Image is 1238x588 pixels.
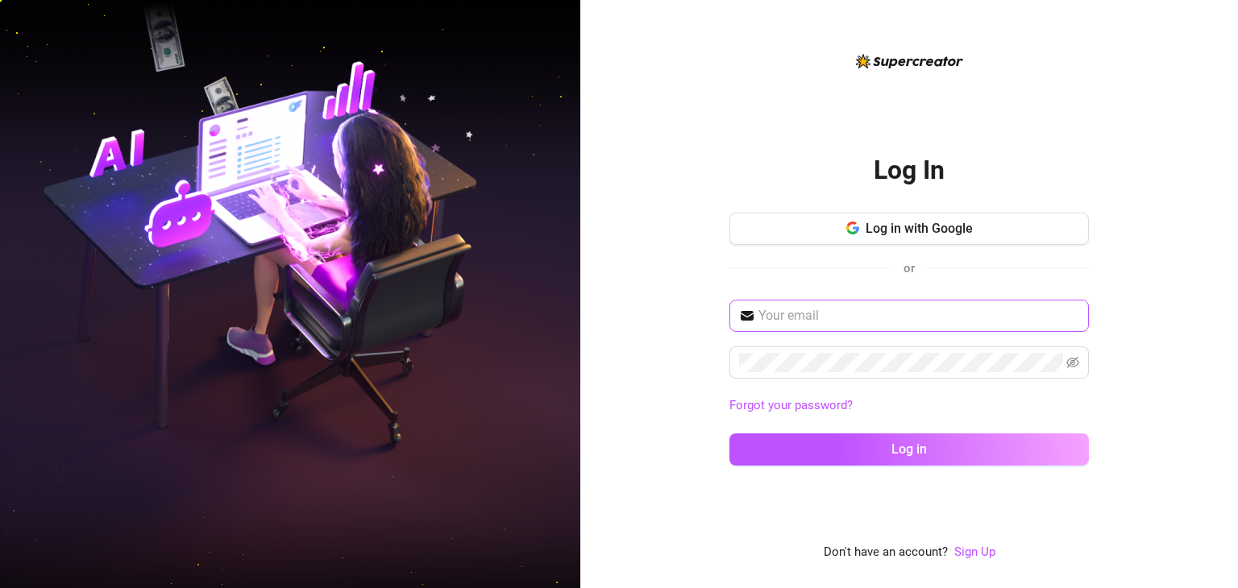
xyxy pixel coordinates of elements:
span: eye-invisible [1066,356,1079,369]
input: Your email [758,306,1079,325]
a: Sign Up [954,545,995,559]
a: Forgot your password? [729,398,853,412]
button: Log in with Google [729,213,1089,245]
span: Log in with Google [866,221,973,236]
img: logo-BBDzfeDw.svg [856,54,963,68]
span: Don't have an account? [824,543,948,562]
h2: Log In [874,154,945,187]
a: Sign Up [954,543,995,562]
span: or [904,261,915,275]
a: Forgot your password? [729,396,1089,416]
button: Log in [729,433,1089,466]
span: Log in [891,441,927,457]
